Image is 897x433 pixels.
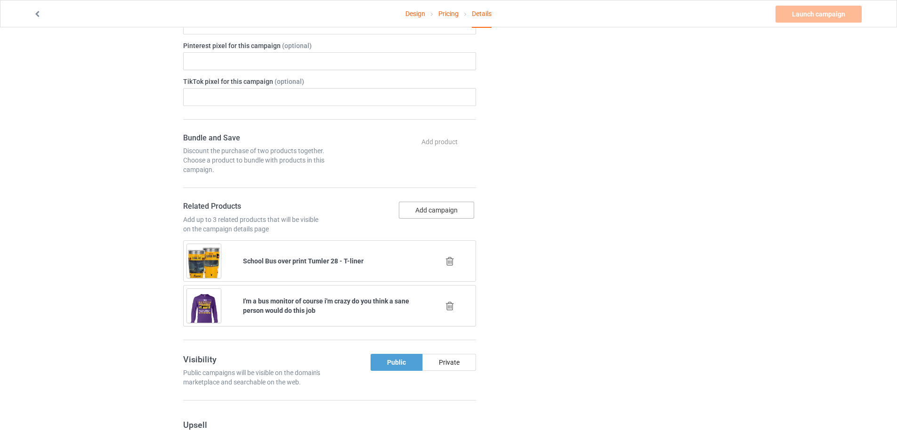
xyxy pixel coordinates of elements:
h3: Visibility [183,354,326,365]
h3: Upsell [183,419,476,430]
a: Pricing [438,0,459,27]
a: Design [405,0,425,27]
div: Public campaigns will be visible on the domain's marketplace and searchable on the web. [183,368,326,387]
h4: Related Products [183,202,326,212]
span: (optional) [275,78,304,85]
label: Pinterest pixel for this campaign [183,41,476,50]
button: Add campaign [399,202,474,219]
div: Private [422,354,476,371]
b: School Bus over print Tumler 28 - T-liner [243,257,364,265]
h4: Bundle and Save [183,133,326,143]
div: Discount the purchase of two products together. Choose a product to bundle with products in this ... [183,146,326,174]
div: Add up to 3 related products that will be visible on the campaign details page [183,215,326,234]
span: (optional) [282,42,312,49]
label: TikTok pixel for this campaign [183,77,476,86]
div: Public [371,354,422,371]
b: I'm a bus monitor of course i'm crazy do you think a sane person would do this job [243,297,409,314]
div: Details [472,0,492,28]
